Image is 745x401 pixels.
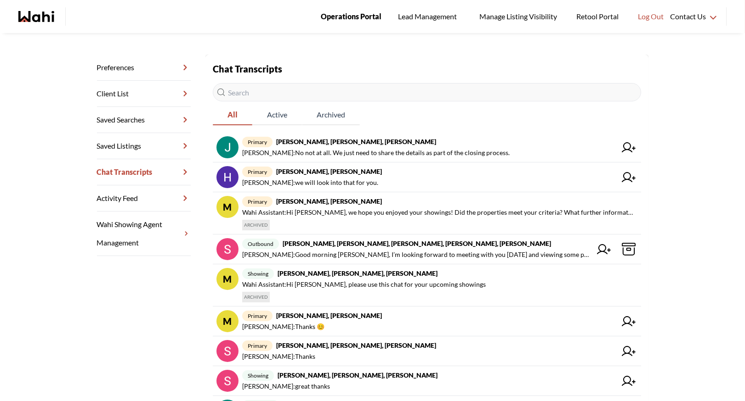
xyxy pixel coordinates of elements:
[216,166,239,188] img: chat avatar
[213,162,641,192] a: primary[PERSON_NAME], [PERSON_NAME][PERSON_NAME]:we will look into that for you.
[252,105,302,125] button: Active
[242,370,274,381] span: showing
[216,196,239,218] div: M
[216,238,239,260] img: chat avatar
[97,81,191,107] a: Client List
[213,336,641,366] a: primary[PERSON_NAME], [PERSON_NAME], [PERSON_NAME][PERSON_NAME]:Thanks
[242,268,274,279] span: showing
[242,220,270,230] span: ARCHIVED
[213,234,641,264] a: outbound[PERSON_NAME], [PERSON_NAME], [PERSON_NAME], [PERSON_NAME], [PERSON_NAME][PERSON_NAME]:Go...
[242,196,273,207] span: primary
[278,269,438,277] strong: [PERSON_NAME], [PERSON_NAME], [PERSON_NAME]
[213,306,641,336] a: Mprimary[PERSON_NAME], [PERSON_NAME][PERSON_NAME]:Thanks 😊
[242,340,273,351] span: primary
[302,105,360,125] button: Archived
[321,11,381,22] span: Operations Portal
[216,136,239,158] img: chat avatar
[242,147,510,158] span: [PERSON_NAME] : No not at all. We just need to share the details as part of the closing process.
[398,11,460,22] span: Lead Management
[213,63,282,74] strong: Chat Transcripts
[213,264,641,306] a: Mshowing[PERSON_NAME], [PERSON_NAME], [PERSON_NAME]Wahi Assistant:Hi [PERSON_NAME], please use th...
[216,268,239,290] div: M
[97,107,191,133] a: Saved Searches
[242,292,270,302] span: ARCHIVED
[213,83,641,101] input: Search
[97,212,191,256] a: Wahi Showing Agent Management
[252,105,302,124] span: Active
[242,249,591,260] span: [PERSON_NAME] : Good morning [PERSON_NAME], I’m looking forward to meeting with you [DATE] and vi...
[242,279,486,290] span: Wahi Assistant : Hi [PERSON_NAME], please use this chat for your upcoming showings
[242,239,279,249] span: outbound
[276,138,436,145] strong: [PERSON_NAME], [PERSON_NAME], [PERSON_NAME]
[97,55,191,81] a: Preferences
[216,310,239,332] div: M
[97,159,191,185] a: Chat Transcripts
[213,105,252,124] span: All
[302,105,360,124] span: Archived
[477,11,560,22] span: Manage Listing Visibility
[213,366,641,396] a: showing[PERSON_NAME], [PERSON_NAME], [PERSON_NAME][PERSON_NAME]:great thanks
[242,137,273,147] span: primary
[638,11,664,22] span: Log Out
[216,340,239,362] img: chat avatar
[276,167,382,175] strong: [PERSON_NAME], [PERSON_NAME]
[576,11,621,22] span: Retool Portal
[283,239,551,247] strong: [PERSON_NAME], [PERSON_NAME], [PERSON_NAME], [PERSON_NAME], [PERSON_NAME]
[242,311,273,321] span: primary
[242,177,378,188] span: [PERSON_NAME] : we will look into that for you.
[278,371,438,379] strong: [PERSON_NAME], [PERSON_NAME], [PERSON_NAME]
[97,185,191,212] a: Activity Feed
[97,133,191,159] a: Saved Listings
[276,312,382,319] strong: [PERSON_NAME], [PERSON_NAME]
[242,351,315,362] span: [PERSON_NAME] : Thanks
[18,11,54,22] a: Wahi homepage
[213,105,252,125] button: All
[216,370,239,392] img: chat avatar
[213,133,641,162] a: primary[PERSON_NAME], [PERSON_NAME], [PERSON_NAME][PERSON_NAME]:No not at all. We just need to sh...
[242,167,273,177] span: primary
[276,197,382,205] strong: [PERSON_NAME], [PERSON_NAME]
[213,192,641,234] a: Mprimary[PERSON_NAME], [PERSON_NAME]Wahi Assistant:Hi [PERSON_NAME], we hope you enjoyed your sho...
[242,381,330,392] span: [PERSON_NAME] : great thanks
[276,341,436,349] strong: [PERSON_NAME], [PERSON_NAME], [PERSON_NAME]
[242,321,324,332] span: [PERSON_NAME] : Thanks 😊
[242,207,634,218] span: Wahi Assistant : Hi [PERSON_NAME], we hope you enjoyed your showings! Did the properties meet you...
